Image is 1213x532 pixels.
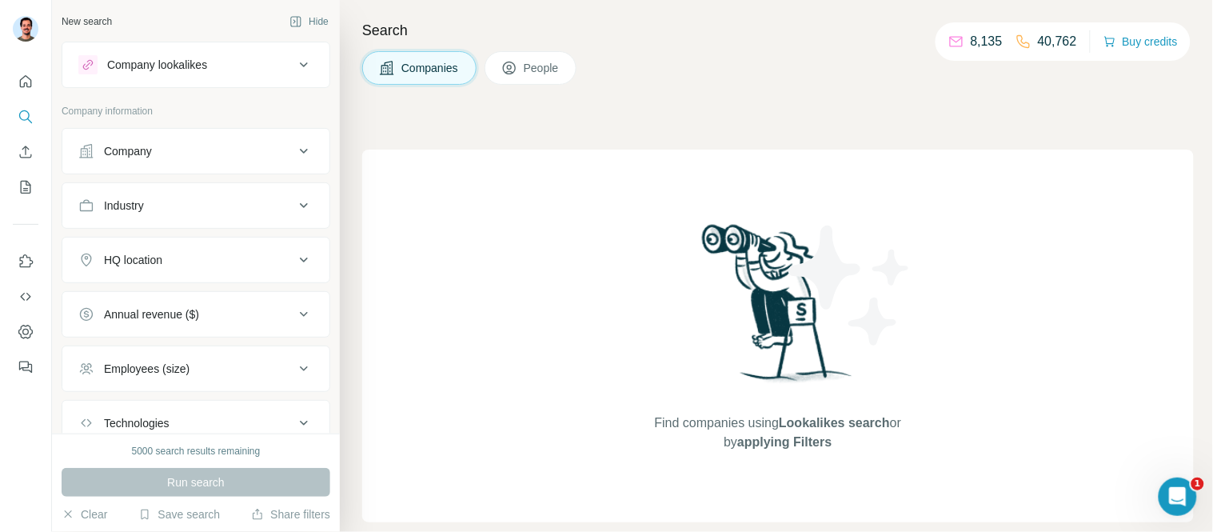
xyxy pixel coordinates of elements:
img: Surfe Illustration - Stars [778,214,922,358]
button: Share filters [251,506,330,522]
button: Clear [62,506,107,522]
p: Company information [62,104,330,118]
button: Save search [138,506,220,522]
button: Use Surfe API [13,282,38,311]
p: 40,762 [1038,32,1077,51]
div: New search [62,14,112,29]
button: Company lookalikes [62,46,329,84]
span: People [524,60,561,76]
span: 1 [1191,478,1204,490]
button: Industry [62,186,329,225]
button: Hide [278,10,340,34]
button: Search [13,102,38,131]
img: Surfe Illustration - Woman searching with binoculars [695,220,861,398]
button: HQ location [62,241,329,279]
button: Feedback [13,353,38,382]
button: Company [62,132,329,170]
button: My lists [13,173,38,202]
iframe: Intercom live chat [1159,478,1197,516]
div: Company lookalikes [107,57,207,73]
button: Quick start [13,67,38,96]
div: HQ location [104,252,162,268]
button: Employees (size) [62,350,329,388]
h4: Search [362,19,1194,42]
button: Buy credits [1103,30,1178,53]
div: 5000 search results remaining [132,444,261,458]
button: Annual revenue ($) [62,295,329,334]
div: Company [104,143,152,159]
button: Technologies [62,404,329,442]
div: Annual revenue ($) [104,306,199,322]
div: Employees (size) [104,361,190,377]
img: Avatar [13,16,38,42]
span: Lookalikes search [779,416,890,430]
button: Dashboard [13,318,38,346]
p: 8,135 [971,32,1003,51]
div: Industry [104,198,144,214]
span: Find companies using or by [650,414,906,452]
button: Enrich CSV [13,138,38,166]
span: applying Filters [737,435,832,449]
div: Technologies [104,415,170,431]
button: Use Surfe on LinkedIn [13,247,38,276]
span: Companies [401,60,460,76]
